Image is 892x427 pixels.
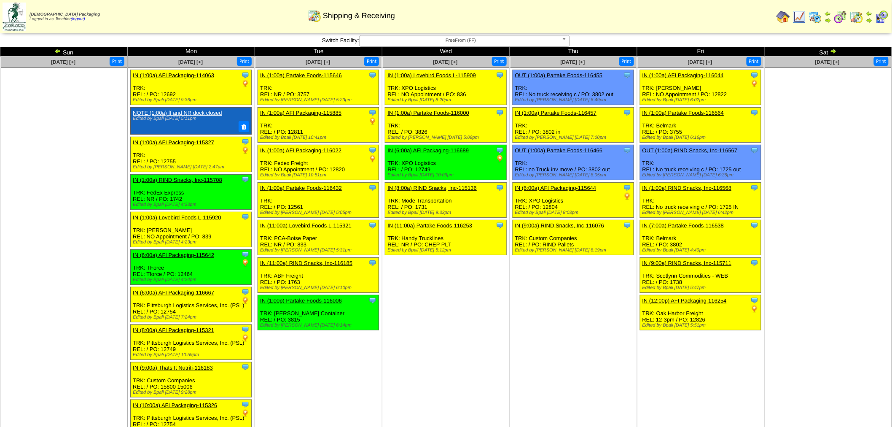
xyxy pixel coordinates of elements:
[750,221,759,230] img: Tooltip
[133,72,214,78] a: IN (1:00a) AFI Packaging-114063
[515,185,596,191] a: IN (6:00a) AFI Packaging-115644
[750,108,759,117] img: Tooltip
[133,352,251,357] div: Edited by Bpali [DATE] 10:59pm
[640,258,761,293] div: TRK: Scotlynn Commodities - WEB REL: / PO: 1738
[750,79,759,88] img: PO
[239,121,250,132] button: Delete Note
[387,222,472,229] a: IN (11:00a) Partake Foods-116253
[387,97,506,103] div: Edited by Bpali [DATE] 8:20pm
[623,108,631,117] img: Tooltip
[385,220,506,255] div: TRK: Handy Trucklines REL: NR / PO: CHEP PLT
[241,79,250,88] img: PO
[0,47,128,57] td: Sun
[637,47,764,57] td: Fri
[640,108,761,143] div: TRK: Belmark REL: / PO: 3755
[387,147,469,154] a: IN (6:00a) AFI Packaging-116689
[825,17,831,24] img: arrowright.gif
[640,220,761,255] div: TRK: Belmark REL: / PO: 3802
[747,57,761,66] button: Print
[368,221,377,230] img: Tooltip
[642,185,732,191] a: IN (1:00a) RIND Snacks, Inc-116568
[385,70,506,105] div: TRK: XPO Logistics REL: NO Appointment / PO: 836
[133,202,251,207] div: Edited by Bpali [DATE] 4:23pm
[515,147,603,154] a: OUT (1:00a) Partake Foods-116466
[830,48,837,54] img: arrowright.gif
[515,135,634,140] div: Edited by [PERSON_NAME] [DATE] 7:00pm
[850,10,863,24] img: calendarinout.gif
[306,59,330,65] a: [DATE] [+]
[623,192,631,200] img: PO
[258,70,379,105] div: TRK: REL: NR / PO: 3757
[260,185,342,191] a: IN (1:00a) Partake Foods-116432
[387,72,476,78] a: IN (1:00a) Lovebird Foods L-115909
[368,71,377,79] img: Tooltip
[387,173,506,178] div: Edited by Bpali [DATE] 10:09pm
[241,146,250,154] img: PO
[875,10,889,24] img: calendarcustomer.gif
[387,110,469,116] a: IN (1:00a) Partake Foods-116000
[133,277,251,282] div: Edited by Bpali [DATE] 4:24pm
[260,222,352,229] a: IN (11:00a) Lovebird Foods L-115921
[133,139,214,146] a: IN (1:00a) AFI Packaging-115327
[642,248,761,253] div: Edited by Bpali [DATE] 4:40pm
[750,71,759,79] img: Tooltip
[237,57,252,66] button: Print
[241,175,250,184] img: Tooltip
[131,174,252,209] div: TRK: FedEx Express REL: NR / PO: 1742
[496,146,504,154] img: Tooltip
[513,145,634,180] div: TRK: REL: no Truck inv move / PO: 3802 out
[260,248,379,253] div: Edited by [PERSON_NAME] [DATE] 5:31pm
[368,259,377,267] img: Tooltip
[515,72,603,78] a: OUT (1:00a) Partake Foods-116455
[433,59,457,65] span: [DATE] [+]
[258,108,379,143] div: TRK: REL: / PO: 12811
[387,210,506,215] div: Edited by Bpali [DATE] 9:33pm
[260,323,379,328] div: Edited by [PERSON_NAME] [DATE] 6:14pm
[642,297,727,304] a: IN (12:00p) AFI Packaging-116254
[110,57,124,66] button: Print
[619,57,634,66] button: Print
[364,57,379,66] button: Print
[133,214,221,221] a: IN (1:00a) Lovebird Foods L-115920
[260,97,379,103] div: Edited by [PERSON_NAME] [DATE] 5:23pm
[51,59,75,65] a: [DATE] [+]
[515,248,634,253] div: Edited by [PERSON_NAME] [DATE] 8:19pm
[241,325,250,334] img: Tooltip
[241,259,250,267] img: PO
[642,173,761,178] div: Edited by [PERSON_NAME] [DATE] 6:36pm
[3,3,26,31] img: zoroco-logo-small.webp
[260,173,379,178] div: Edited by Bpali [DATE] 10:51pm
[387,135,506,140] div: Edited by [PERSON_NAME] [DATE] 5:09pm
[133,402,217,408] a: IN (10:00a) AFI Packaging-115326
[260,72,342,78] a: IN (1:00a) Partake Foods-115646
[515,97,634,103] div: Edited by [PERSON_NAME] [DATE] 6:49pm
[258,183,379,218] div: TRK: REL: / PO: 12561
[128,47,255,57] td: Mon
[241,409,250,417] img: PO
[260,297,342,304] a: IN (1:00p) Partake Foods-116006
[640,70,761,105] div: TRK: [PERSON_NAME] REL: NO Appointment / PO: 12822
[815,59,840,65] a: [DATE] [+]
[623,184,631,192] img: Tooltip
[133,165,251,170] div: Edited by [PERSON_NAME] [DATE] 2:47am
[133,177,222,183] a: IN (1:00a) RIND Snacks, Inc-115708
[241,334,250,342] img: PO
[241,288,250,296] img: Tooltip
[825,10,831,17] img: arrowleft.gif
[133,97,251,103] div: Edited by Bpali [DATE] 9:36pm
[640,183,761,218] div: TRK: REL: No truck receiving c / PO: 1725 IN
[496,154,504,163] img: PO
[260,285,379,290] div: Edited by [PERSON_NAME] [DATE] 6:10pm
[54,48,61,54] img: arrowleft.gif
[363,35,559,46] span: FreeFrom (FF)
[750,146,759,154] img: Tooltip
[387,248,506,253] div: Edited by Bpali [DATE] 5:12pm
[133,116,247,121] div: Edited by Bpali [DATE] 5:11pm
[131,212,252,247] div: TRK: [PERSON_NAME] REL: NO Appointment / PO: 839
[623,221,631,230] img: Tooltip
[385,183,506,218] div: TRK: Mode Transportation REL: / PO: 1731
[750,296,759,305] img: Tooltip
[385,145,506,180] div: TRK: XPO Logistics REL: / PO: 12749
